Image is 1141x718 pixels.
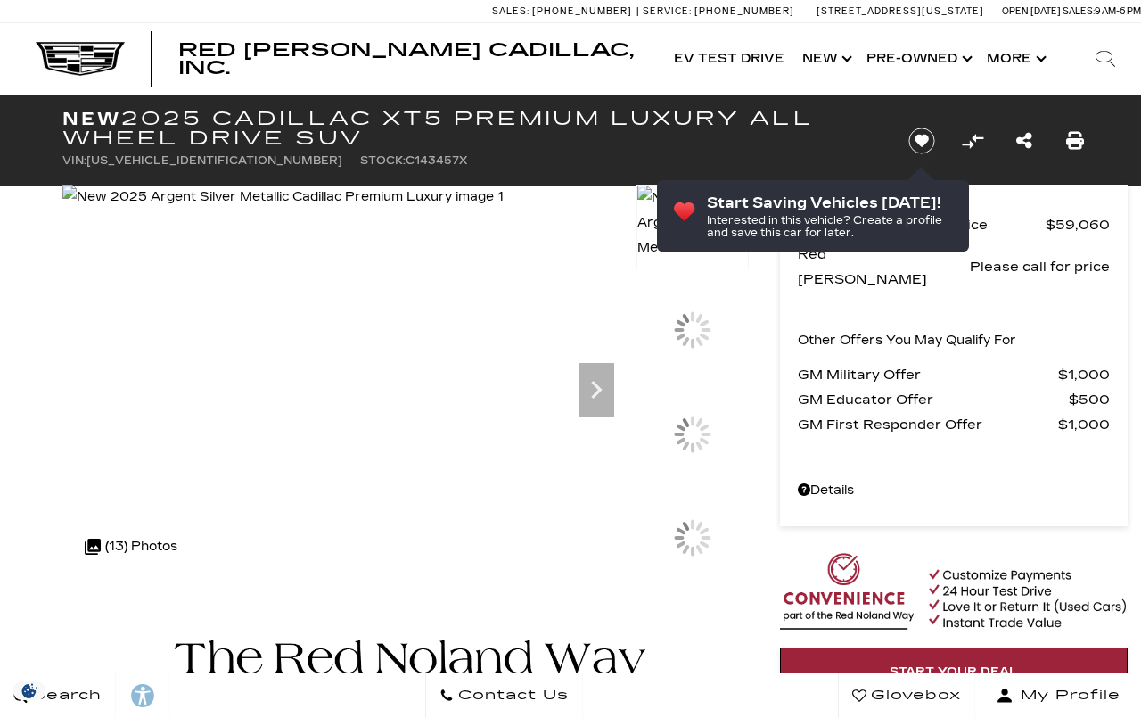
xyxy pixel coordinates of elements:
[902,127,941,155] button: Save vehicle
[1046,212,1110,237] span: $59,060
[1058,362,1110,387] span: $1,000
[1063,5,1095,17] span: Sales:
[798,478,1110,503] a: Details
[798,387,1110,412] a: GM Educator Offer $500
[86,154,342,167] span: [US_VEHICLE_IDENTIFICATION_NUMBER]
[636,6,799,16] a: Service: [PHONE_NUMBER]
[975,673,1141,718] button: Open user profile menu
[959,128,986,154] button: Compare vehicle
[793,23,858,95] a: New
[425,673,583,718] a: Contact Us
[798,412,1110,437] a: GM First Responder Offer $1,000
[798,212,1110,237] a: MSRP - Total Vehicle Price $59,060
[858,23,978,95] a: Pre-Owned
[817,5,984,17] a: [STREET_ADDRESS][US_STATE]
[62,109,878,148] h1: 2025 Cadillac XT5 Premium Luxury All Wheel Drive SUV
[62,108,121,129] strong: New
[694,5,794,17] span: [PHONE_NUMBER]
[36,42,125,76] img: Cadillac Dark Logo with Cadillac White Text
[1014,683,1120,708] span: My Profile
[9,681,50,700] img: Opt-Out Icon
[1002,5,1061,17] span: Open [DATE]
[1016,128,1032,153] a: Share this New 2025 Cadillac XT5 Premium Luxury All Wheel Drive SUV
[798,362,1110,387] a: GM Military Offer $1,000
[178,41,647,77] a: Red [PERSON_NAME] Cadillac, Inc.
[798,412,1058,437] span: GM First Responder Offer
[1066,128,1084,153] a: Print this New 2025 Cadillac XT5 Premium Luxury All Wheel Drive SUV
[76,525,186,568] div: (13) Photos
[970,254,1110,279] span: Please call for price
[28,683,102,708] span: Search
[492,6,636,16] a: Sales: [PHONE_NUMBER]
[798,242,970,292] span: Red [PERSON_NAME]
[360,154,406,167] span: Stock:
[492,5,529,17] span: Sales:
[454,683,569,708] span: Contact Us
[532,5,632,17] span: [PHONE_NUMBER]
[1095,5,1141,17] span: 9 AM-6 PM
[643,5,692,17] span: Service:
[798,387,1069,412] span: GM Educator Offer
[665,23,793,95] a: EV Test Drive
[178,39,634,78] span: Red [PERSON_NAME] Cadillac, Inc.
[62,154,86,167] span: VIN:
[798,242,1110,292] a: Red [PERSON_NAME] Please call for price
[62,185,504,210] img: New 2025 Argent Silver Metallic Cadillac Premium Luxury image 1
[579,363,614,417] div: Next
[798,362,1058,387] span: GM Military Offer
[798,328,1016,353] p: Other Offers You May Qualify For
[978,23,1052,95] button: More
[866,683,961,708] span: Glovebox
[780,648,1128,696] a: Start Your Deal
[890,664,1018,679] span: Start Your Deal
[798,212,1046,237] span: MSRP - Total Vehicle Price
[9,681,50,700] section: Click to Open Cookie Consent Modal
[1058,412,1110,437] span: $1,000
[1069,387,1110,412] span: $500
[838,673,975,718] a: Glovebox
[406,154,467,167] span: C143457X
[636,185,749,311] img: New 2025 Argent Silver Metallic Cadillac Premium Luxury image 1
